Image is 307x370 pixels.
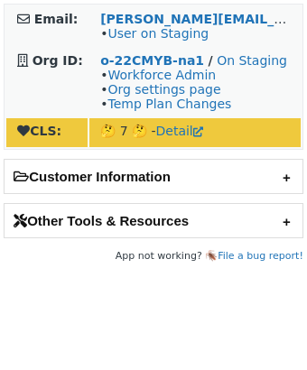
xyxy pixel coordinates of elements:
[107,68,216,82] a: Workforce Admin
[107,26,209,41] a: User on Staging
[156,124,203,138] a: Detail
[5,160,302,193] h2: Customer Information
[209,53,213,68] strong: /
[218,250,303,262] a: File a bug report!
[5,204,302,237] h2: Other Tools & Resources
[100,26,209,41] span: •
[89,118,301,147] td: 🤔 7 🤔 -
[107,82,220,97] a: Org settings page
[17,124,61,138] strong: CLS:
[217,53,287,68] a: On Staging
[107,97,231,111] a: Temp Plan Changes
[34,12,79,26] strong: Email:
[4,247,303,265] footer: App not working? 🪳
[100,53,204,68] a: o-22CMYB-na1
[100,68,231,111] span: • • •
[33,53,83,68] strong: Org ID:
